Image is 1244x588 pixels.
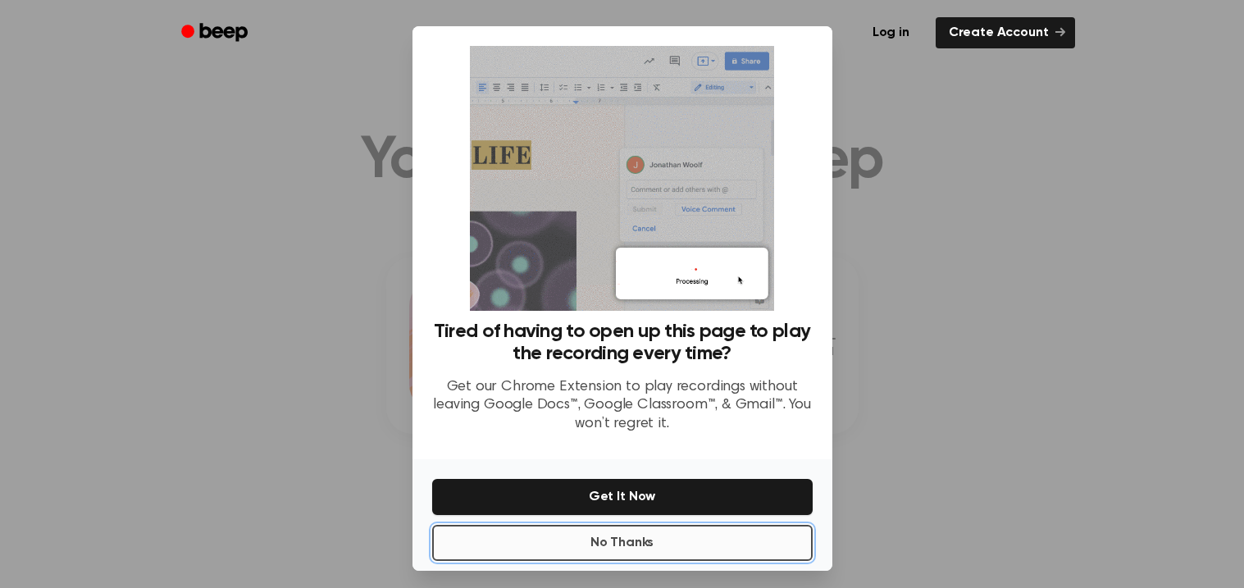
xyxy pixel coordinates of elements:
a: Create Account [936,17,1075,48]
h3: Tired of having to open up this page to play the recording every time? [432,321,813,365]
p: Get our Chrome Extension to play recordings without leaving Google Docs™, Google Classroom™, & Gm... [432,378,813,434]
button: Get It Now [432,479,813,515]
a: Beep [170,17,262,49]
img: Beep extension in action [470,46,774,311]
a: Log in [856,14,926,52]
button: No Thanks [432,525,813,561]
